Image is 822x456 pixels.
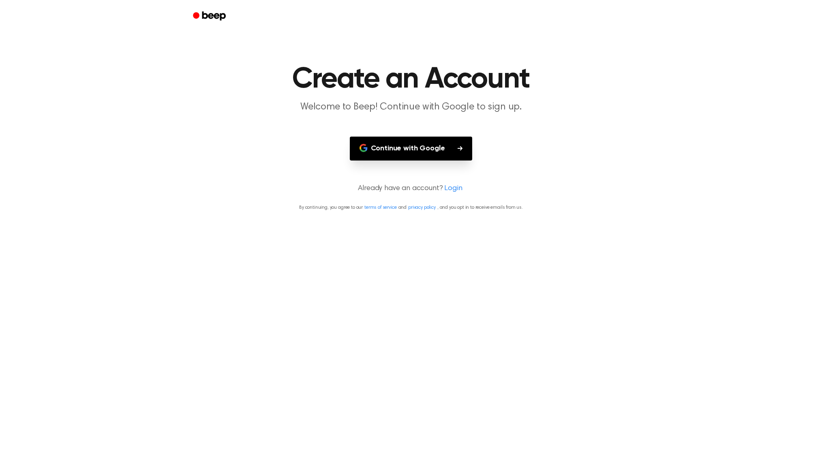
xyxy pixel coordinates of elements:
[444,183,462,194] a: Login
[10,204,812,211] p: By continuing, you agree to our and , and you opt in to receive emails from us.
[255,101,567,114] p: Welcome to Beep! Continue with Google to sign up.
[350,137,473,161] button: Continue with Google
[408,205,436,210] a: privacy policy
[10,183,812,194] p: Already have an account?
[203,65,619,94] h1: Create an Account
[187,9,233,24] a: Beep
[364,205,396,210] a: terms of service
